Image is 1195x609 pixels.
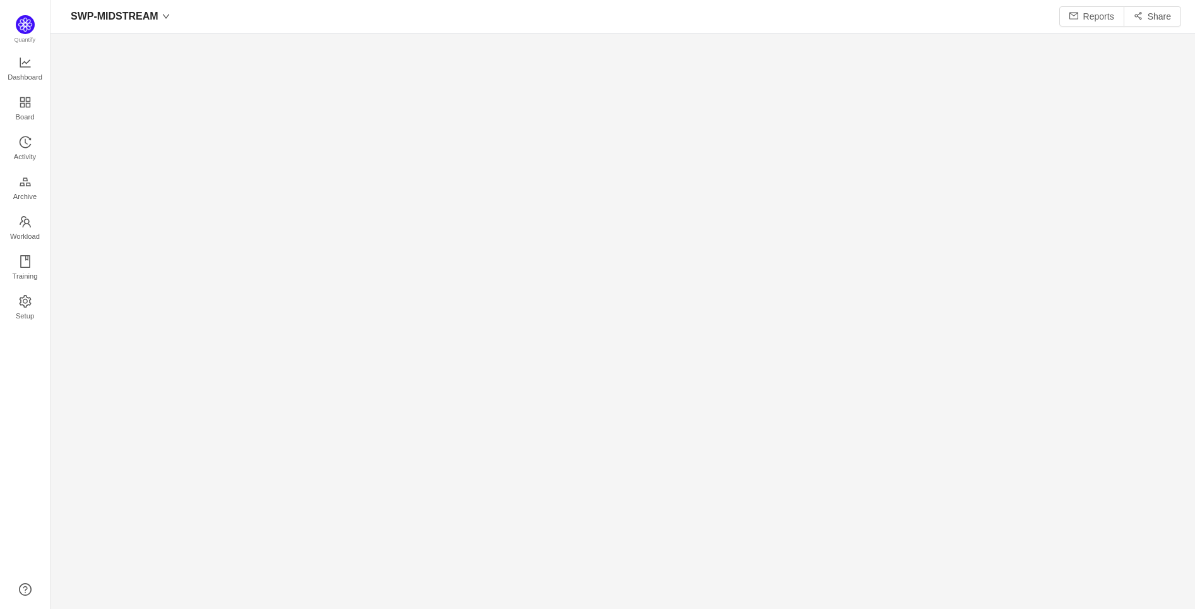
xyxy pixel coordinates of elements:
button: icon: share-altShare [1124,6,1181,27]
i: icon: appstore [19,96,32,109]
a: Board [19,97,32,122]
a: Dashboard [19,57,32,82]
span: Board [16,104,35,130]
i: icon: line-chart [19,56,32,69]
a: Workload [19,216,32,241]
span: Dashboard [8,64,42,90]
i: icon: history [19,136,32,148]
img: Quantify [16,15,35,34]
span: Workload [10,224,40,249]
i: icon: setting [19,295,32,308]
span: Training [12,263,37,289]
a: Training [19,256,32,281]
span: Setup [16,303,34,329]
i: icon: team [19,215,32,228]
span: Activity [14,144,36,169]
button: icon: mailReports [1059,6,1124,27]
span: Quantify [15,37,36,43]
a: Activity [19,136,32,162]
a: Archive [19,176,32,202]
a: Setup [19,296,32,321]
span: SWP-MIDSTREAM [71,6,158,27]
a: icon: question-circle [19,583,32,596]
i: icon: gold [19,176,32,188]
i: icon: down [162,13,170,20]
span: Archive [13,184,37,209]
i: icon: book [19,255,32,268]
